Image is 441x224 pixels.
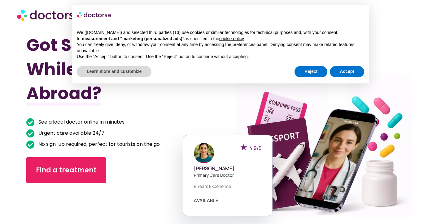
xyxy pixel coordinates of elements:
p: You can freely give, deny, or withdraw your consent at any time by accessing the preferences pane... [77,42,364,54]
h5: [PERSON_NAME] [194,166,261,171]
strong: measurement and “marketing (personalized ads)” [82,36,184,41]
a: AVAILABLE [194,198,219,203]
p: Use the “Accept” button to consent. Use the “Reject” button to continue without accepting. [77,54,364,60]
span: See a local doctor online in minutes [37,118,124,126]
a: cookie policy [219,36,244,41]
img: logo [77,10,111,20]
p: 8 years experience [194,183,261,189]
a: Find a treatment [26,157,106,183]
span: Find a treatment [36,165,96,175]
button: Learn more and customize [77,66,151,77]
span: No sign-up required, perfect for tourists on the go [37,140,160,149]
span: 4.9/5 [249,145,261,151]
button: Reject [295,66,327,77]
p: We ([DOMAIN_NAME]) and selected third parties (13) use cookies or similar technologies for techni... [77,30,364,42]
button: Accept [330,66,364,77]
h1: Got Sick While Traveling Abroad? [26,33,191,105]
p: Primary care doctor [194,172,261,178]
span: Urgent care available 24/7 [37,129,104,137]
